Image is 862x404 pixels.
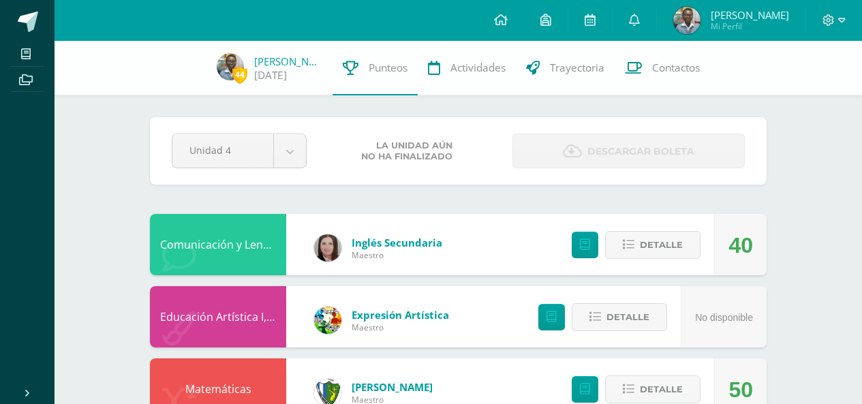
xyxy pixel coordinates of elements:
[352,308,449,322] span: Expresión Artística
[217,53,244,80] img: 68d853dc98f1f1af4b37f6310fc34bca.png
[254,68,287,82] a: [DATE]
[232,66,247,83] span: 44
[711,20,789,32] span: Mi Perfil
[150,286,286,347] div: Educación Artística I, Música y Danza
[572,303,667,331] button: Detalle
[615,41,710,95] a: Contactos
[605,231,701,259] button: Detalle
[333,41,418,95] a: Punteos
[640,232,683,258] span: Detalle
[352,380,433,394] span: [PERSON_NAME]
[254,55,322,68] a: [PERSON_NAME]
[314,307,341,334] img: 159e24a6ecedfdf8f489544946a573f0.png
[695,312,753,323] span: No disponible
[369,61,407,75] span: Punteos
[172,134,306,168] a: Unidad 4
[150,214,286,275] div: Comunicación y Lenguaje, Idioma Extranjero Inglés
[516,41,615,95] a: Trayectoria
[605,375,701,403] button: Detalle
[640,377,683,402] span: Detalle
[450,61,506,75] span: Actividades
[550,61,604,75] span: Trayectoria
[587,135,694,168] span: Descargar boleta
[189,134,256,166] span: Unidad 4
[352,322,449,333] span: Maestro
[352,249,442,261] span: Maestro
[673,7,701,34] img: 68d853dc98f1f1af4b37f6310fc34bca.png
[361,140,452,162] span: La unidad aún no ha finalizado
[652,61,700,75] span: Contactos
[728,215,753,276] div: 40
[352,236,442,249] span: Inglés Secundaria
[314,234,341,262] img: 8af0450cf43d44e38c4a1497329761f3.png
[418,41,516,95] a: Actividades
[711,8,789,22] span: [PERSON_NAME]
[606,305,649,330] span: Detalle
